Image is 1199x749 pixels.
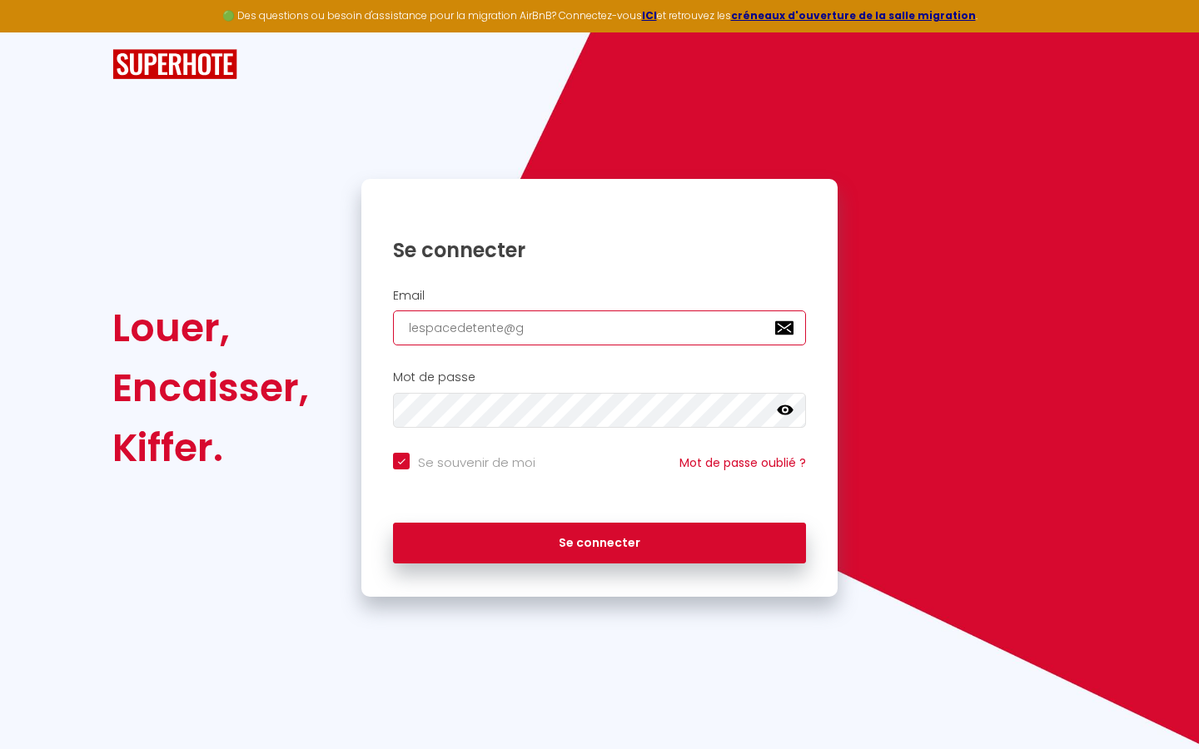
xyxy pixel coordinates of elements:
[731,8,976,22] a: créneaux d'ouverture de la salle migration
[393,310,806,345] input: Ton Email
[679,454,806,471] a: Mot de passe oublié ?
[393,237,806,263] h1: Se connecter
[393,289,806,303] h2: Email
[112,358,309,418] div: Encaisser,
[13,7,63,57] button: Ouvrir le widget de chat LiveChat
[393,523,806,564] button: Se connecter
[393,370,806,384] h2: Mot de passe
[112,49,237,80] img: SuperHote logo
[112,418,309,478] div: Kiffer.
[112,298,309,358] div: Louer,
[642,8,657,22] a: ICI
